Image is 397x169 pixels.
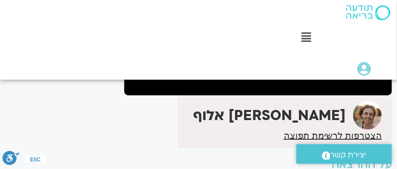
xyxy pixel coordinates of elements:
[296,144,392,164] a: יצירת קשר
[346,5,390,20] img: תודעה בריאה
[284,131,382,140] a: הצטרפות לרשימת תפוצה
[353,101,382,130] img: קרן בן אור אלוף
[331,148,367,162] span: יצירת קשר
[193,106,346,125] strong: [PERSON_NAME] אלוף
